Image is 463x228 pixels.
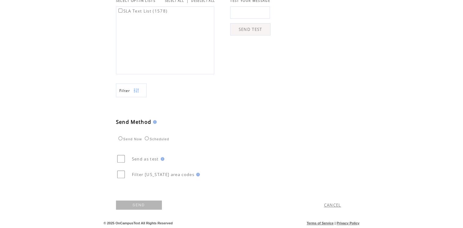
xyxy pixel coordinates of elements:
[104,221,173,225] span: © 2025 OnCampusText All Rights Reserved
[159,157,164,161] img: help.gif
[116,119,151,125] span: Send Method
[307,221,334,225] a: Terms of Service
[133,84,139,97] img: filters.png
[116,200,162,210] a: SEND
[118,9,122,13] input: SLA Text List (1578)
[145,136,149,140] input: Scheduled
[230,23,271,35] a: SEND TEST
[151,120,157,124] img: help.gif
[194,173,200,176] img: help.gif
[116,83,147,97] a: Filter
[117,137,142,141] label: Send Now
[132,172,194,177] span: Filter [US_STATE] area codes
[117,8,168,14] label: SLA Text List (1578)
[334,221,335,225] span: |
[118,136,122,140] input: Send Now
[337,221,360,225] a: Privacy Policy
[119,88,130,93] span: Show filters
[132,156,159,162] span: Send as test
[324,202,341,208] a: CANCEL
[143,137,169,141] label: Scheduled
